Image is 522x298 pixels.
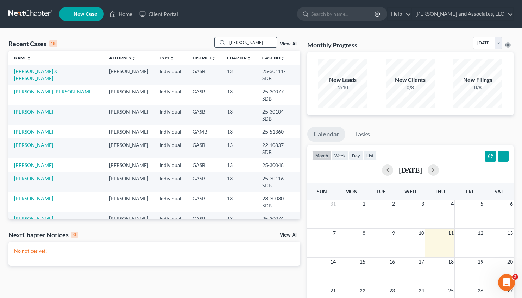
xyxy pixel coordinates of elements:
[221,105,257,125] td: 13
[318,76,367,84] div: New Leads
[154,172,187,192] td: Individual
[388,8,411,20] a: Help
[154,158,187,171] td: Individual
[391,229,396,237] span: 9
[14,89,93,95] a: [PERSON_NAME]'[PERSON_NAME]
[450,200,454,208] span: 4
[281,56,285,60] i: unfold_more
[257,85,300,105] td: 25-30077-SDB
[14,129,53,135] a: [PERSON_NAME]
[193,55,216,60] a: Districtunfold_more
[386,76,435,84] div: New Clients
[466,188,473,194] span: Fri
[221,158,257,171] td: 13
[257,172,300,192] td: 25-30116-SDB
[71,232,78,238] div: 0
[257,65,300,85] td: 25-30111-SDB
[14,175,53,181] a: [PERSON_NAME]
[27,56,31,60] i: unfold_more
[257,105,300,125] td: 25-30104-SDB
[257,158,300,171] td: 25-30048
[331,151,349,160] button: week
[154,125,187,138] td: Individual
[14,195,53,201] a: [PERSON_NAME]
[477,286,484,295] span: 26
[421,200,425,208] span: 3
[187,105,221,125] td: GASB
[359,286,366,295] span: 22
[507,229,514,237] span: 13
[435,188,445,194] span: Thu
[389,286,396,295] span: 23
[103,212,154,232] td: [PERSON_NAME]
[106,8,136,20] a: Home
[404,188,416,194] span: Wed
[257,138,300,158] td: 22-10837-SDB
[329,258,337,266] span: 14
[257,192,300,212] td: 23-30030-SDB
[447,258,454,266] span: 18
[389,258,396,266] span: 16
[103,125,154,138] td: [PERSON_NAME]
[329,286,337,295] span: 21
[170,56,174,60] i: unfold_more
[187,138,221,158] td: GASB
[159,55,174,60] a: Typeunfold_more
[359,258,366,266] span: 15
[247,56,251,60] i: unfold_more
[349,151,363,160] button: day
[221,65,257,85] td: 13
[447,286,454,295] span: 25
[187,172,221,192] td: GASB
[418,229,425,237] span: 10
[307,41,357,49] h3: Monthly Progress
[391,200,396,208] span: 2
[480,200,484,208] span: 5
[187,85,221,105] td: GASB
[187,125,221,138] td: GAMB
[495,188,503,194] span: Sat
[280,41,297,46] a: View All
[221,138,257,158] td: 13
[418,286,425,295] span: 24
[453,84,502,91] div: 0/8
[103,138,154,158] td: [PERSON_NAME]
[348,127,376,142] a: Tasks
[103,85,154,105] td: [PERSON_NAME]
[8,231,78,239] div: NextChapter Notices
[221,85,257,105] td: 13
[187,192,221,212] td: GASB
[317,188,327,194] span: Sun
[498,274,515,291] iframe: Intercom live chat
[221,192,257,212] td: 13
[14,68,58,81] a: [PERSON_NAME] & [PERSON_NAME]
[257,212,300,232] td: 25-30074-SDB
[14,55,31,60] a: Nameunfold_more
[14,215,53,221] a: [PERSON_NAME]
[447,229,454,237] span: 11
[8,39,57,48] div: Recent Cases
[329,200,337,208] span: 31
[312,151,331,160] button: month
[187,65,221,85] td: GASB
[512,274,518,280] span: 2
[103,158,154,171] td: [PERSON_NAME]
[14,162,53,168] a: [PERSON_NAME]
[154,65,187,85] td: Individual
[311,7,376,20] input: Search by name...
[221,172,257,192] td: 13
[386,84,435,91] div: 0/8
[362,229,366,237] span: 8
[154,85,187,105] td: Individual
[49,40,57,47] div: 15
[307,127,345,142] a: Calendar
[257,125,300,138] td: 25-51360
[103,172,154,192] td: [PERSON_NAME]
[345,188,358,194] span: Mon
[363,151,377,160] button: list
[109,55,136,60] a: Attorneyunfold_more
[221,212,257,232] td: 13
[453,76,502,84] div: New Filings
[399,166,422,174] h2: [DATE]
[154,138,187,158] td: Individual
